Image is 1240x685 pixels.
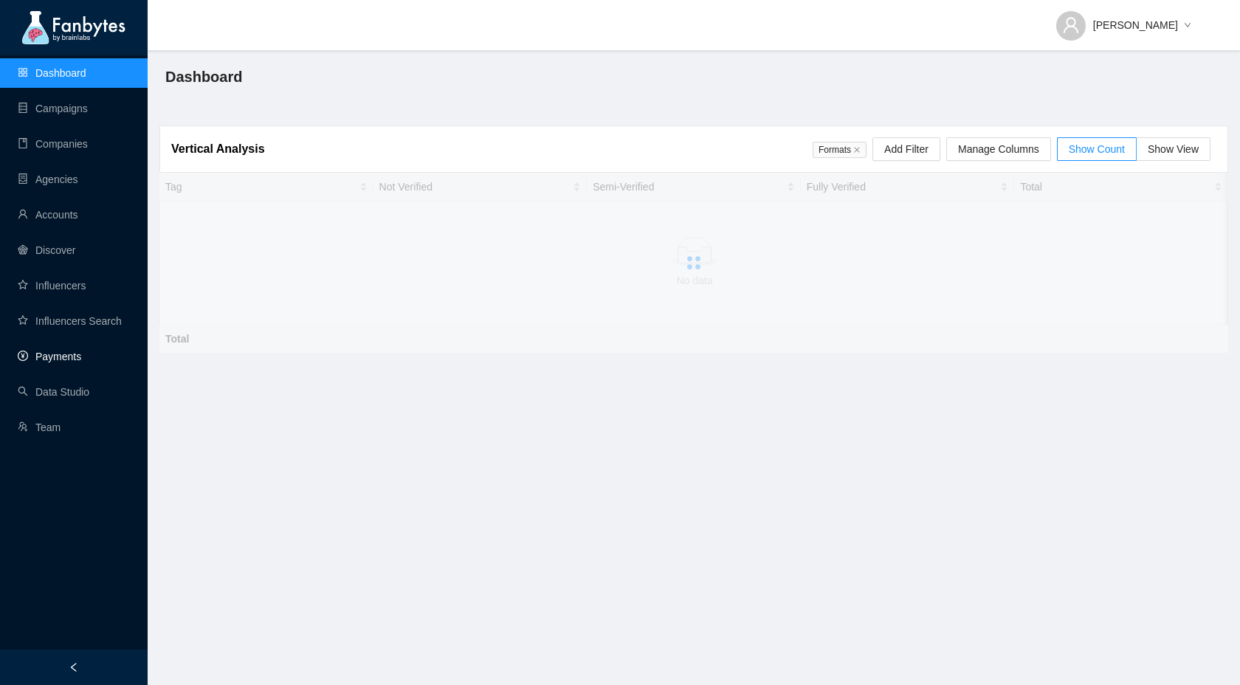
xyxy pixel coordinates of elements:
span: Show Count [1069,143,1125,155]
span: [PERSON_NAME] [1093,17,1178,33]
span: Show View [1148,143,1199,155]
span: user [1062,16,1080,34]
span: Manage Columns [958,141,1039,157]
a: starInfluencers Search [18,315,122,327]
a: containerAgencies [18,173,78,185]
span: left [69,662,79,672]
a: radar-chartDiscover [18,244,75,256]
a: starInfluencers [18,280,86,292]
button: Manage Columns [946,137,1051,161]
span: close [853,146,861,154]
a: searchData Studio [18,386,89,398]
span: down [1184,21,1191,30]
a: usergroup-addTeam [18,421,61,433]
a: appstoreDashboard [18,67,86,79]
a: bookCompanies [18,138,88,150]
a: pay-circlePayments [18,351,81,362]
article: Vertical Analysis [171,140,265,158]
a: userAccounts [18,209,78,221]
button: Add Filter [872,137,940,161]
span: Dashboard [165,65,242,89]
span: Add Filter [884,141,929,157]
button: [PERSON_NAME]down [1044,7,1203,31]
a: databaseCampaigns [18,103,88,114]
span: Formats [813,142,867,158]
